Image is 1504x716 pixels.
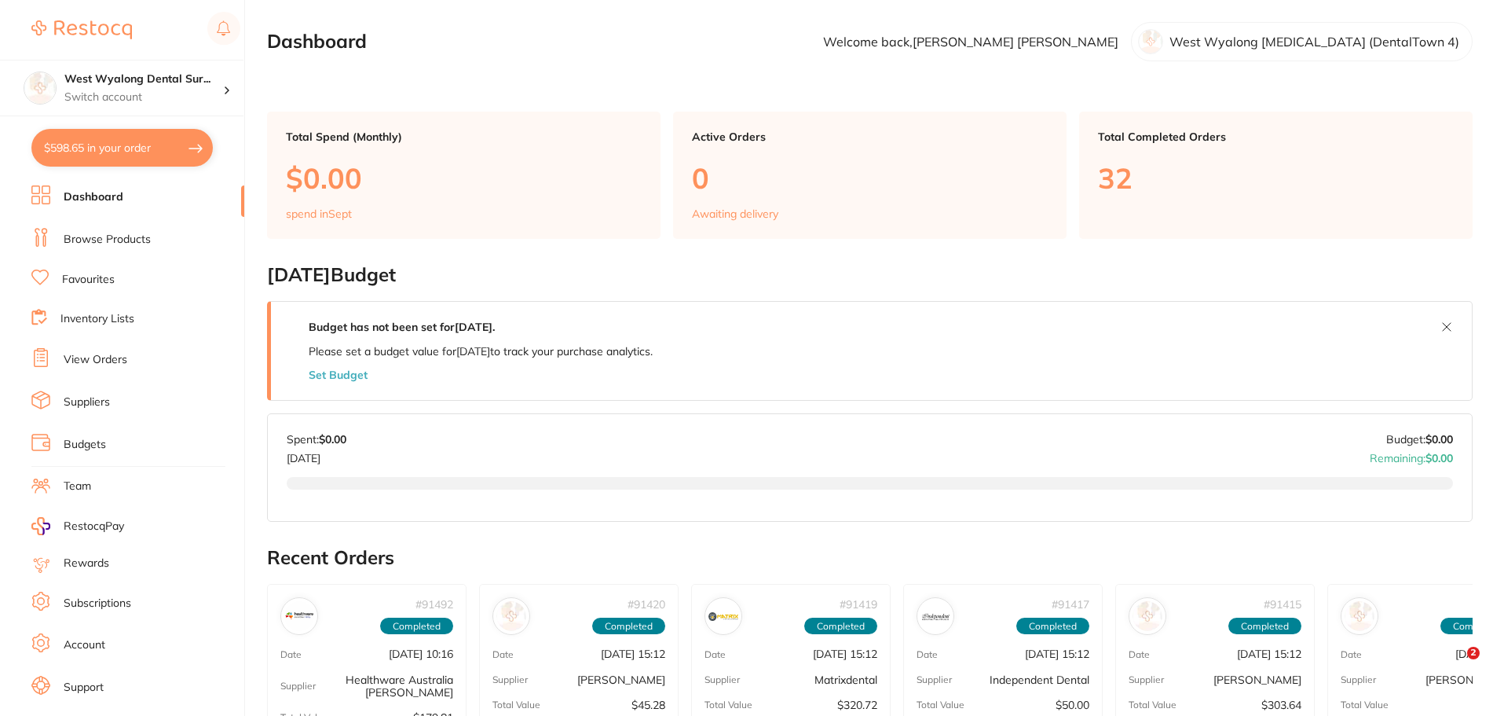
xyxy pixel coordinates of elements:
[1264,598,1301,611] p: # 91415
[1237,648,1301,660] p: [DATE] 15:12
[64,395,110,410] a: Suppliers
[64,437,106,453] a: Budgets
[64,680,104,696] a: Support
[389,648,453,660] p: [DATE] 10:16
[1435,647,1473,685] iframe: Intercom live chat
[704,649,726,660] p: Date
[64,232,151,248] a: Browse Products
[64,596,131,611] a: Subscriptions
[415,598,453,611] p: # 91492
[1079,112,1473,239] a: Total Completed Orders32
[917,699,964,710] p: Total Value
[692,162,1048,194] p: 0
[692,130,1048,143] p: Active Orders
[804,618,877,635] span: Completed
[917,649,938,660] p: Date
[31,517,50,535] img: RestocqPay
[31,20,132,39] img: Restocq Logo
[1025,648,1089,660] p: [DATE] 15:12
[24,72,56,104] img: West Wyalong Dental Surgery (DentalTown 4)
[64,189,123,205] a: Dashboard
[1425,432,1453,446] strong: $0.00
[990,674,1089,686] p: Independent Dental
[823,35,1118,49] p: Welcome back, [PERSON_NAME] [PERSON_NAME]
[1016,618,1089,635] span: Completed
[840,598,877,611] p: # 91419
[64,352,127,368] a: View Orders
[1169,35,1459,49] p: West Wyalong [MEDICAL_DATA] (DentalTown 4)
[280,649,302,660] p: Date
[309,369,368,381] button: Set Budget
[496,601,526,631] img: Adam Dental
[704,699,752,710] p: Total Value
[31,12,132,48] a: Restocq Logo
[1129,699,1176,710] p: Total Value
[837,699,877,711] p: $320.72
[1129,649,1150,660] p: Date
[64,637,105,653] a: Account
[704,674,740,685] p: Supplier
[64,479,91,494] a: Team
[1370,446,1453,464] p: Remaining:
[287,433,346,446] p: Spent:
[917,674,952,685] p: Supplier
[1345,601,1374,631] img: Henry Schein Halas
[64,90,223,105] p: Switch account
[1425,451,1453,465] strong: $0.00
[1228,618,1301,635] span: Completed
[286,162,642,194] p: $0.00
[813,648,877,660] p: [DATE] 15:12
[592,618,665,635] span: Completed
[1056,699,1089,711] p: $50.00
[1341,674,1376,685] p: Supplier
[692,207,778,220] p: Awaiting delivery
[1467,647,1480,659] span: 2
[64,72,223,87] h4: West Wyalong Dental Surgery (DentalTown 4)
[319,432,346,446] strong: $0.00
[492,674,528,685] p: Supplier
[1098,162,1454,194] p: 32
[287,446,346,464] p: [DATE]
[628,598,665,611] p: # 91420
[1098,130,1454,143] p: Total Completed Orders
[280,681,316,692] p: Supplier
[1213,674,1301,686] p: [PERSON_NAME]
[1133,601,1162,631] img: Henry Schein Halas
[920,601,950,631] img: Independent Dental
[309,320,495,334] strong: Budget has not been set for [DATE] .
[31,517,124,535] a: RestocqPay
[380,618,453,635] span: Completed
[62,272,115,288] a: Favourites
[286,207,352,220] p: spend in Sept
[286,130,642,143] p: Total Spend (Monthly)
[601,648,665,660] p: [DATE] 15:12
[267,31,367,53] h2: Dashboard
[1341,649,1362,660] p: Date
[814,674,877,686] p: Matrixdental
[309,345,653,358] p: Please set a budget value for [DATE] to track your purchase analytics.
[673,112,1067,239] a: Active Orders0Awaiting delivery
[492,649,514,660] p: Date
[64,556,109,571] a: Rewards
[577,674,665,686] p: [PERSON_NAME]
[631,699,665,711] p: $45.28
[1386,433,1453,446] p: Budget:
[267,112,661,239] a: Total Spend (Monthly)$0.00spend inSept
[64,519,124,534] span: RestocqPay
[267,264,1473,286] h2: [DATE] Budget
[284,601,314,631] img: Healthware Australia Ridley
[1261,699,1301,711] p: $303.64
[1052,598,1089,611] p: # 91417
[492,699,540,710] p: Total Value
[1341,699,1389,710] p: Total Value
[60,311,134,327] a: Inventory Lists
[316,674,453,699] p: Healthware Australia [PERSON_NAME]
[267,547,1473,569] h2: Recent Orders
[708,601,738,631] img: Matrixdental
[31,129,213,167] button: $598.65 in your order
[1129,674,1164,685] p: Supplier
